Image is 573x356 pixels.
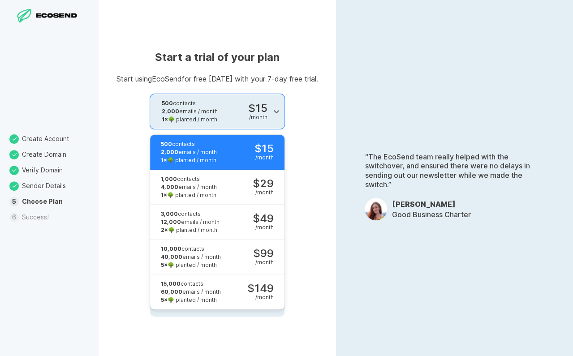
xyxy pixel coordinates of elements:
[255,294,274,300] div: / month
[162,107,218,116] div: emails / month
[161,288,221,296] div: emails / month
[253,213,274,231] div: $49
[161,175,217,183] div: contacts
[161,262,168,268] strong: 5 ×
[161,218,220,226] div: emails / month
[161,219,181,225] strong: 12,000
[162,108,179,115] strong: 2,000
[161,280,181,287] strong: 15,000
[249,114,267,120] div: / month
[161,183,217,191] div: emails / month
[161,176,177,182] strong: 1,000
[161,253,221,261] div: emails / month
[255,224,274,231] div: / month
[161,156,217,164] div: 🌳 planted / month
[161,280,221,288] div: contacts
[161,184,178,190] strong: 4,000
[255,189,274,196] div: / month
[161,157,167,163] strong: 1 ×
[161,288,182,295] strong: 60,000
[162,116,168,123] strong: 1 ×
[247,283,274,300] div: $149
[161,227,168,233] strong: 2 ×
[255,154,274,161] div: / month
[161,149,178,155] strong: 2,000
[116,75,318,82] p: Start using EcoSend for free [DATE] with your 7-day free trial.
[161,245,181,252] strong: 10,000
[162,100,173,107] strong: 500
[161,296,168,303] strong: 5 ×
[162,99,218,107] div: contacts
[161,296,221,304] div: 🌳 planted / month
[116,50,318,64] h1: Start a trial of your plan
[161,245,221,253] div: contacts
[161,261,221,269] div: 🌳 planted / month
[392,200,470,209] h3: [PERSON_NAME]
[162,116,218,124] div: 🌳 planted / month
[161,191,217,199] div: 🌳 planted / month
[253,178,274,196] div: $29
[365,198,387,220] img: OpDfwsLJpxJND2XqePn68R8dM.jpeg
[365,152,544,189] p: “The EcoSend team really helped with the switchover, and ensured there were no delays in sending ...
[248,103,267,120] div: $15
[253,248,274,266] div: $99
[161,148,217,156] div: emails / month
[161,141,172,147] strong: 500
[161,210,220,218] div: contacts
[161,210,178,217] strong: 3,000
[392,210,470,219] p: Good Business Charter
[255,259,274,266] div: / month
[161,253,182,260] strong: 40,000
[254,143,274,161] div: $15
[161,192,167,198] strong: 1 ×
[161,140,217,148] div: contacts
[161,226,220,234] div: 🌳 planted / month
